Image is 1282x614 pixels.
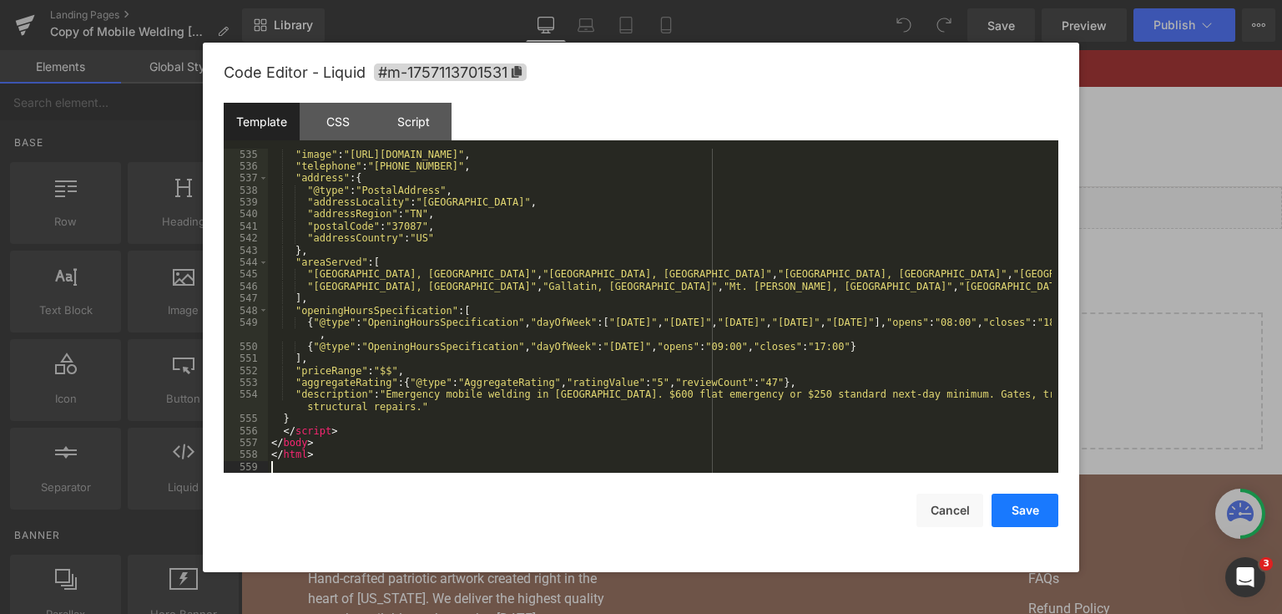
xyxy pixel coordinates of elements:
button: Save [992,494,1058,527]
div: CSS [300,103,376,140]
div: 557 [224,437,268,449]
a: Handcrafted in [US_STATE] • 100% American Made • Free Shipping Over $100 [262,12,779,24]
div: 538 [224,185,268,196]
h2: American-Made Excellence [67,487,384,502]
div: 543 [224,245,268,256]
div: 558 [224,449,268,460]
a: Refund Policy [787,549,974,569]
div: 546 [224,281,268,292]
div: 545 [224,268,268,280]
div: 555 [224,413,268,424]
iframe: Intercom live chat [1225,557,1265,597]
div: 548 [224,305,268,317]
div: 547 [224,292,268,304]
div: Template [224,103,300,140]
a: FAQs [787,519,974,539]
div: 559 [224,461,268,473]
div: 536 [224,160,268,172]
a: Add Single Section [527,302,678,335]
div: 549 [224,317,268,341]
p: Hand-crafted patriotic artwork created right in the heart of [US_STATE]. We deliver the highest q... [67,519,384,579]
h2: Support [787,487,974,502]
div: 542 [224,232,268,244]
span: 3 [1259,557,1273,571]
p: or Drag & Drop elements from left sidebar [47,348,995,360]
a: Explore Blocks [364,302,514,335]
div: 550 [224,341,268,353]
div: 553 [224,377,268,388]
div: 552 [224,365,268,377]
div: 537 [224,172,268,184]
div: 554 [224,388,268,413]
div: 541 [224,221,268,232]
div: 540 [224,208,268,220]
div: 544 [224,256,268,268]
div: 535 [224,149,268,160]
div: 539 [224,196,268,208]
button: Cancel [916,494,983,527]
div: 551 [224,353,268,364]
span: Code Editor - Liquid [224,63,366,81]
div: 556 [224,425,268,437]
span: Click to copy [374,63,527,81]
div: Script [376,103,452,140]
